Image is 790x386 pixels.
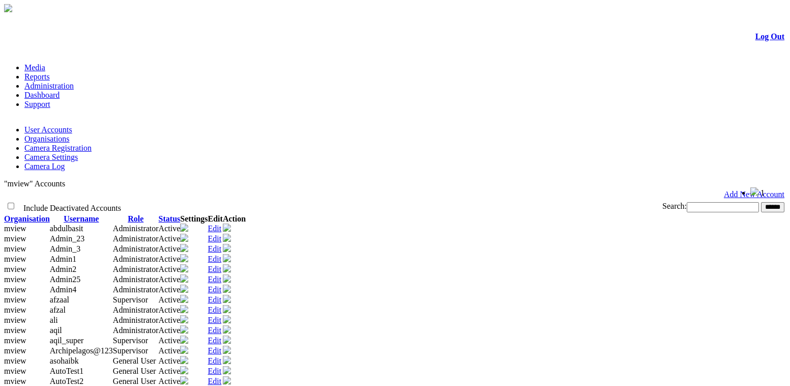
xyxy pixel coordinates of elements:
[180,315,188,323] img: camera24.png
[223,326,231,335] a: Deactivate
[24,100,50,108] a: Support
[208,285,222,294] a: Edit
[180,234,188,242] img: camera24.png
[208,295,222,304] a: Edit
[159,356,181,366] td: Active
[159,264,181,274] td: Active
[180,376,188,384] img: camera24.png
[223,376,231,384] img: user-active-green-icon.svg
[180,274,188,283] img: camera24.png
[208,346,222,355] a: Edit
[180,254,188,262] img: camera24.png
[208,255,222,263] a: Edit
[4,4,12,12] img: arrow-3.png
[223,255,231,264] a: Deactivate
[128,214,143,223] a: Role
[159,325,181,336] td: Active
[223,336,231,344] img: user-active-green-icon.svg
[24,72,50,81] a: Reports
[180,305,188,313] img: camera24.png
[4,265,26,273] span: mview
[159,285,181,295] td: Active
[208,214,223,224] th: Edit
[223,254,231,262] img: user-active-green-icon.svg
[50,367,83,375] span: AutoTest1
[113,254,159,264] td: Administrator
[4,275,26,284] span: mview
[64,214,99,223] a: Username
[223,306,231,315] a: Deactivate
[385,202,784,212] div: Search:
[208,265,222,273] a: Edit
[223,214,246,224] th: Action
[4,244,26,253] span: mview
[50,316,58,324] span: ali
[159,224,181,234] td: Active
[50,244,80,253] span: Admin_3
[639,188,730,196] span: Welcome, aqil_super (Supervisor)
[24,125,72,134] a: User Accounts
[113,305,159,315] td: Administrator
[223,275,231,284] a: Deactivate
[223,295,231,303] img: user-active-green-icon.svg
[223,244,231,252] img: user-active-green-icon.svg
[50,255,76,263] span: Admin1
[750,187,758,196] img: bell25.png
[24,153,78,161] a: Camera Settings
[223,265,231,274] a: Deactivate
[50,234,84,243] span: Admin_23
[113,325,159,336] td: Administrator
[223,296,231,305] a: Deactivate
[223,234,231,242] img: user-active-green-icon.svg
[208,244,222,253] a: Edit
[223,337,231,345] a: Deactivate
[223,274,231,283] img: user-active-green-icon.svg
[760,188,765,197] span: 1
[223,225,231,233] a: Deactivate
[223,224,231,232] img: user-active-green-icon.svg
[223,367,231,376] a: Deactivate
[50,377,83,385] span: AutoTest2
[113,356,159,366] td: General User
[223,285,231,293] img: user-active-green-icon.svg
[113,264,159,274] td: Administrator
[4,295,26,304] span: mview
[223,316,231,325] a: Deactivate
[180,224,188,232] img: camera24.png
[4,346,26,355] span: mview
[180,346,188,354] img: camera24.png
[208,306,222,314] a: Edit
[24,162,65,171] a: Camera Log
[159,305,181,315] td: Active
[208,275,222,284] a: Edit
[223,264,231,272] img: user-active-green-icon.svg
[223,286,231,294] a: Deactivate
[223,325,231,334] img: user-active-green-icon.svg
[180,356,188,364] img: camera24.png
[4,326,26,335] span: mview
[113,366,159,376] td: General User
[180,244,188,252] img: camera24.png
[159,254,181,264] td: Active
[113,315,159,325] td: Administrator
[50,285,76,294] span: Admin4
[159,244,181,254] td: Active
[4,306,26,314] span: mview
[24,91,60,99] a: Dashboard
[50,356,79,365] span: asohaibk
[113,274,159,285] td: Administrator
[50,295,69,304] span: afzaal
[113,244,159,254] td: Administrator
[4,356,26,365] span: mview
[208,377,222,385] a: Edit
[50,326,62,335] span: aqil
[4,367,26,375] span: mview
[223,235,231,243] a: Deactivate
[113,295,159,305] td: Supervisor
[223,377,231,386] a: Deactivate
[223,305,231,313] img: user-active-green-icon.svg
[113,234,159,244] td: Administrator
[159,315,181,325] td: Active
[180,325,188,334] img: camera24.png
[755,32,784,41] a: Log Out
